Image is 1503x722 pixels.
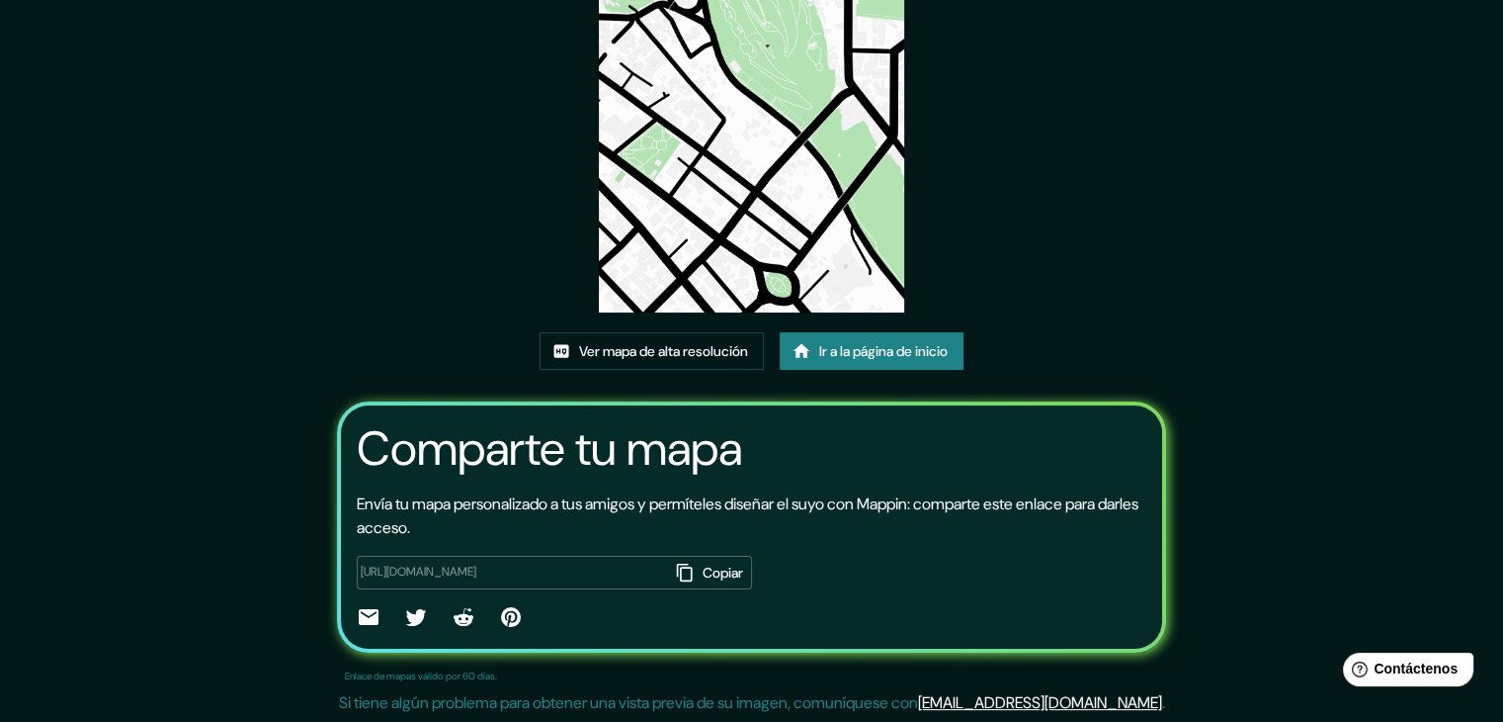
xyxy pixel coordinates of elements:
iframe: Lanzador de widgets de ayuda [1327,645,1481,700]
font: Si tiene algún problema para obtener una vista previa de su imagen, comuníquese con [339,692,918,713]
font: Comparte tu mapa [357,417,742,480]
font: Ir a la página de inicio [819,342,948,360]
font: Enlace de mapas válido por 60 días. [345,670,497,682]
font: Envía tu mapa personalizado a tus amigos y permíteles diseñar el suyo con Mappin: comparte este e... [357,494,1138,538]
font: Ver mapa de alta resolución [579,342,748,360]
font: . [1162,692,1165,713]
a: [EMAIL_ADDRESS][DOMAIN_NAME] [918,692,1162,713]
a: Ir a la página de inicio [780,332,963,370]
font: Copiar [703,564,743,582]
button: Copiar [670,556,752,589]
a: Ver mapa de alta resolución [540,332,764,370]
